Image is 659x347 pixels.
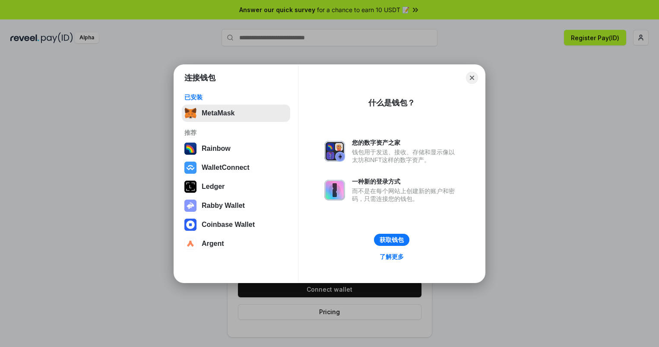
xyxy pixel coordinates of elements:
button: 获取钱包 [374,234,409,246]
div: 已安装 [184,93,288,101]
button: Argent [182,235,290,252]
div: 推荐 [184,129,288,137]
a: 了解更多 [374,251,409,262]
img: svg+xml,%3Csvg%20xmlns%3D%22http%3A%2F%2Fwww.w3.org%2F2000%2Fsvg%22%20fill%3D%22none%22%20viewBox... [324,180,345,201]
h1: 连接钱包 [184,73,215,83]
div: Coinbase Wallet [202,221,255,229]
div: Rabby Wallet [202,202,245,210]
img: svg+xml,%3Csvg%20fill%3D%22none%22%20height%3D%2233%22%20viewBox%3D%220%200%2035%2033%22%20width%... [184,107,196,119]
div: 了解更多 [380,253,404,261]
div: Ledger [202,183,225,191]
img: svg+xml,%3Csvg%20width%3D%2228%22%20height%3D%2228%22%20viewBox%3D%220%200%2028%2028%22%20fill%3D... [184,162,196,174]
img: svg+xml,%3Csvg%20xmlns%3D%22http%3A%2F%2Fwww.w3.org%2F2000%2Fsvg%22%20fill%3D%22none%22%20viewBox... [324,141,345,162]
img: svg+xml,%3Csvg%20width%3D%2228%22%20height%3D%2228%22%20viewBox%3D%220%200%2028%2028%22%20fill%3D... [184,238,196,250]
img: svg+xml,%3Csvg%20width%3D%22120%22%20height%3D%22120%22%20viewBox%3D%220%200%20120%20120%22%20fil... [184,143,196,155]
img: svg+xml,%3Csvg%20width%3D%2228%22%20height%3D%2228%22%20viewBox%3D%220%200%2028%2028%22%20fill%3D... [184,219,196,231]
div: 您的数字资产之家 [352,139,459,146]
div: WalletConnect [202,164,250,172]
div: 钱包用于发送、接收、存储和显示像以太坊和NFT这样的数字资产。 [352,148,459,164]
div: Rainbow [202,145,231,153]
button: Rabby Wallet [182,197,290,214]
button: MetaMask [182,105,290,122]
div: Argent [202,240,224,248]
div: 什么是钱包？ [368,98,415,108]
button: Rainbow [182,140,290,157]
div: 一种新的登录方式 [352,178,459,185]
div: 而不是在每个网站上创建新的账户和密码，只需连接您的钱包。 [352,187,459,203]
button: Coinbase Wallet [182,216,290,233]
button: WalletConnect [182,159,290,176]
button: Close [466,72,478,84]
img: svg+xml,%3Csvg%20xmlns%3D%22http%3A%2F%2Fwww.w3.org%2F2000%2Fsvg%22%20width%3D%2228%22%20height%3... [184,181,196,193]
div: 获取钱包 [380,236,404,244]
button: Ledger [182,178,290,195]
img: svg+xml,%3Csvg%20xmlns%3D%22http%3A%2F%2Fwww.w3.org%2F2000%2Fsvg%22%20fill%3D%22none%22%20viewBox... [184,200,196,212]
div: MetaMask [202,109,234,117]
